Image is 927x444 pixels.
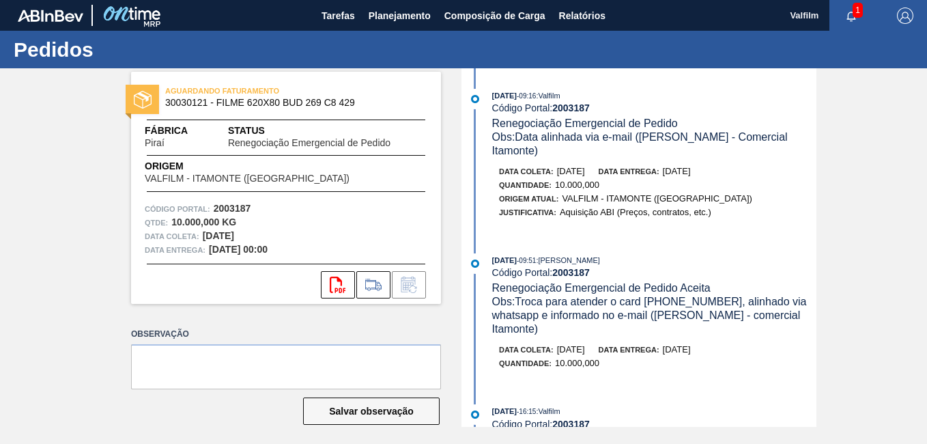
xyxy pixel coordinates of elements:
span: 30030121 - FILME 620X80 BUD 269 C8 429 [165,98,413,108]
button: Notificações [829,6,873,25]
span: Relatórios [559,8,605,24]
span: [DATE] [663,344,691,355]
span: : [PERSON_NAME] [536,256,600,264]
img: atual [471,411,479,419]
strong: 10.000,000 KG [171,217,236,227]
span: VALFILM - ITAMONTE ([GEOGRAPHIC_DATA]) [145,174,350,184]
span: [DATE] [492,92,517,100]
span: Planejamento [369,8,431,24]
img: Logout [897,8,913,24]
span: [DATE] [557,166,585,176]
img: atual [471,260,479,268]
span: Quantidade : [499,181,552,189]
span: Data coleta: [499,167,554,176]
span: Quantidade : [499,359,552,367]
strong: 2003187 [214,203,251,214]
button: Salvar observação [303,398,440,425]
span: [DATE] [557,344,585,355]
span: Origem Atual: [499,195,558,203]
div: Código Portal: [492,102,816,113]
span: Data entrega: [599,167,659,176]
span: Data entrega: [599,346,659,354]
label: Observação [131,324,441,344]
img: status [134,91,152,109]
strong: 2003187 [552,267,590,278]
span: - 09:16 [517,92,536,100]
span: Composição de Carga [444,8,545,24]
span: Obs: Data alinhada via e-mail ([PERSON_NAME] - Comercial Itamonte) [492,131,791,156]
span: Renegociação Emergencial de Pedido Aceita [492,282,711,294]
div: Abrir arquivo PDF [321,271,355,299]
span: - 16:15 [517,408,536,415]
img: atual [471,95,479,103]
span: 1 [853,3,863,18]
span: Data coleta: [145,230,199,243]
span: Aquisição ABI (Preços, contratos, etc.) [560,207,711,217]
span: Data entrega: [145,243,205,257]
strong: [DATE] [203,230,234,241]
span: Piraí [145,138,165,148]
span: Fábrica [145,124,208,138]
strong: 2003187 [552,102,590,113]
div: Informar alteração no pedido [392,271,426,299]
span: VALFILM - ITAMONTE ([GEOGRAPHIC_DATA]) [562,193,752,204]
span: Tarefas [322,8,355,24]
div: Ir para Composição de Carga [356,271,390,299]
h1: Pedidos [14,42,256,57]
span: Origem [145,159,388,174]
span: Status [228,124,427,138]
span: : Valfilm [536,407,560,415]
span: [DATE] [663,166,691,176]
span: Obs: Troca para atender o card [PHONE_NUMBER], alinhado via whatsapp e informado no e-mail ([PERS... [492,296,810,335]
strong: 2003187 [552,419,590,430]
span: 10.000,000 [555,358,599,368]
span: [DATE] [492,256,517,264]
span: 10.000,000 [555,180,599,190]
span: : Valfilm [536,92,560,100]
span: Data coleta: [499,346,554,354]
strong: [DATE] 00:00 [209,244,268,255]
span: Justificativa: [499,208,556,217]
div: Código Portal: [492,267,816,278]
span: AGUARDANDO FATURAMENTO [165,84,356,98]
div: Código Portal: [492,419,816,430]
img: TNhmsLtSVTkK8tSr43FrP2fwEKptu5GPRR3wAAAABJRU5ErkJggg== [18,10,83,22]
span: Renegociação Emergencial de Pedido [492,117,678,129]
span: - 09:51 [517,257,536,264]
span: [DATE] [492,407,517,415]
span: Qtde : [145,216,168,230]
span: Renegociação Emergencial de Pedido [228,138,390,148]
span: Código Portal: [145,202,210,216]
